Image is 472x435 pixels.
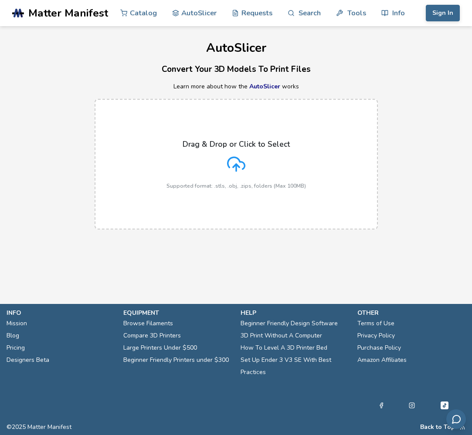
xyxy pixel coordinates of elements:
a: Facebook [378,400,384,411]
button: Back to Top [420,424,455,431]
a: RSS Feed [459,424,465,431]
a: How To Level A 3D Printer Bed [241,342,327,354]
a: Amazon Affiliates [357,354,407,366]
a: Browse Filaments [123,317,173,330]
a: Instagram [409,400,415,411]
a: Beginner Friendly Design Software [241,317,338,330]
a: Large Printers Under $500 [123,342,197,354]
a: AutoSlicer [249,82,280,91]
a: Beginner Friendly Printers under $300 [123,354,229,366]
a: 3D Print Without A Computer [241,330,322,342]
p: equipment [123,308,231,317]
p: help [241,308,349,317]
a: Compare 3D Printers [123,330,181,342]
span: © 2025 Matter Manifest [7,424,71,431]
a: Designers Beta [7,354,49,366]
a: Privacy Policy [357,330,395,342]
a: Blog [7,330,19,342]
p: other [357,308,465,317]
span: Matter Manifest [28,7,108,19]
p: Supported format: .stls, .obj, .zips, folders (Max 100MB) [166,183,306,189]
p: info [7,308,115,317]
a: Purchase Policy [357,342,401,354]
button: Send feedback via email [446,409,466,429]
a: Tiktok [439,400,450,411]
a: Terms of Use [357,317,394,330]
button: Sign In [426,5,460,21]
a: Pricing [7,342,25,354]
a: Set Up Ender 3 V3 SE With Best Practices [241,354,349,378]
a: Mission [7,317,27,330]
p: Drag & Drop or Click to Select [183,140,290,148]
